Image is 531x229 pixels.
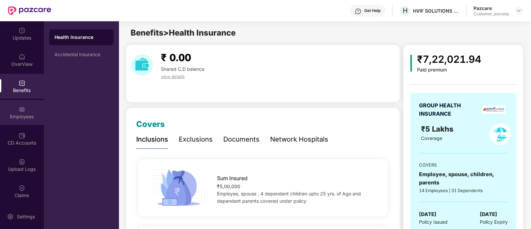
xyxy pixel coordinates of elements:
[480,218,508,226] span: Policy Expiry
[421,135,442,141] span: Coverage
[419,218,448,226] span: Policy Issued
[136,134,168,145] div: Inclusions
[421,125,456,133] span: ₹5 Lakhs
[355,8,362,15] img: svg+xml;base64,PHN2ZyBpZD0iSGVscC0zMngzMiIgeG1sbnM9Imh0dHA6Ly93d3cudzMub3JnLzIwMDAvc3ZnIiB3aWR0aD...
[179,134,213,145] div: Exclusions
[410,55,412,71] img: icon
[480,210,497,218] span: [DATE]
[403,7,408,15] span: H
[419,101,477,118] div: GROUP HEALTH INSURANCE
[364,8,380,13] div: Get Help
[489,123,511,145] img: policyIcon
[19,132,25,139] img: svg+xml;base64,PHN2ZyBpZD0iQ0RfQWNjb3VudHMiIGRhdGEtbmFtZT0iQ0QgQWNjb3VudHMiIHhtbG5zPSJodHRwOi8vd3...
[8,6,51,15] img: New Pazcare Logo
[419,162,508,168] div: COVERS
[19,106,25,113] img: svg+xml;base64,PHN2ZyBpZD0iRW1wbG95ZWVzIiB4bWxucz0iaHR0cDovL3d3dy53My5vcmcvMjAwMC9zdmciIHdpZHRoPS...
[417,52,481,67] div: ₹7,22,021.94
[19,27,25,34] img: svg+xml;base64,PHN2ZyBpZD0iVXBkYXRlZCIgeG1sbnM9Imh0dHA6Ly93d3cudzMub3JnLzIwMDAvc3ZnIiB3aWR0aD0iMj...
[7,213,14,220] img: svg+xml;base64,PHN2ZyBpZD0iU2V0dGluZy0yMHgyMCIgeG1sbnM9Imh0dHA6Ly93d3cudzMub3JnLzIwMDAvc3ZnIiB3aW...
[419,170,508,187] div: Employee, spouse, children, parents
[19,80,25,86] img: svg+xml;base64,PHN2ZyBpZD0iQmVuZWZpdHMiIHhtbG5zPSJodHRwOi8vd3d3LnczLm9yZy8yMDAwL3N2ZyIgd2lkdGg9Ij...
[161,52,191,63] span: ₹ 0.00
[270,134,328,145] div: Network Hospitals
[19,54,25,60] img: svg+xml;base64,PHN2ZyBpZD0iSG9tZSIgeG1sbnM9Imh0dHA6Ly93d3cudzMub3JnLzIwMDAvc3ZnIiB3aWR0aD0iMjAiIG...
[482,105,505,114] img: insurerLogo
[217,183,377,190] div: ₹5,00,000
[19,159,25,165] img: svg+xml;base64,PHN2ZyBpZD0iVXBsb2FkX0xvZ3MiIGRhdGEtbmFtZT0iVXBsb2FkIExvZ3MiIHhtbG5zPSJodHRwOi8vd3...
[223,134,260,145] div: Documents
[136,119,165,129] span: Covers
[161,74,185,79] span: view details
[131,28,236,38] span: Benefits > Health Insurance
[217,191,361,204] span: Employee, spouse , 4 dependent children upto 25 yrs. of Age and dependent parents covered under p...
[217,174,248,182] span: Sum Insured
[419,210,436,218] span: [DATE]
[413,8,460,14] div: HVIF SOLUTIONS PRIVATE LIMITED
[474,5,509,11] div: Pazcare
[131,54,153,76] img: download
[54,52,108,57] div: Accidental Insurance
[417,67,481,73] div: Paid premium
[19,185,25,191] img: svg+xml;base64,PHN2ZyBpZD0iQ2xhaW0iIHhtbG5zPSJodHRwOi8vd3d3LnczLm9yZy8yMDAwL3N2ZyIgd2lkdGg9IjIwIi...
[54,34,108,41] div: Health Insurance
[419,187,508,194] div: 14 Employees | 31 Dependents
[516,8,522,13] img: svg+xml;base64,PHN2ZyBpZD0iRHJvcGRvd24tMzJ4MzIiIHhtbG5zPSJodHRwOi8vd3d3LnczLm9yZy8yMDAwL3N2ZyIgd2...
[161,66,204,72] span: Shared C.D balance
[474,11,509,17] div: Customer_success
[150,168,208,208] img: icon
[15,213,37,220] div: Settings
